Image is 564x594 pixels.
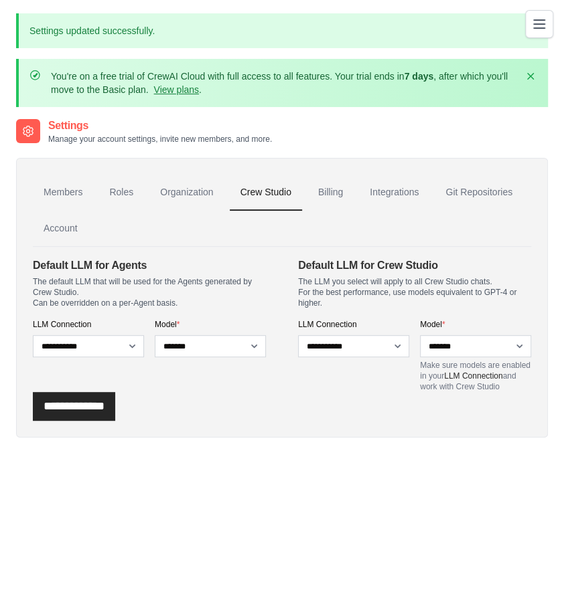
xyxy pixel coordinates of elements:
[307,175,354,211] a: Billing
[420,360,531,392] p: Make sure models are enabled in your and work with Crew Studio
[98,175,144,211] a: Roles
[525,10,553,38] button: Toggle navigation
[16,13,548,48] p: Settings updated successfully.
[149,175,224,211] a: Organization
[33,175,93,211] a: Members
[33,276,266,308] p: The default LLM that will be used for the Agents generated by Crew Studio. Can be overridden on a...
[48,118,272,134] h2: Settings
[444,371,502,381] a: LLM Connection
[154,84,199,95] a: View plans
[33,211,88,247] a: Account
[51,70,516,96] p: You're on a free trial of CrewAI Cloud with full access to all features. Your trial ends in , aft...
[420,319,531,330] label: Model
[33,319,144,330] label: LLM Connection
[404,71,433,82] strong: 7 days
[359,175,429,211] a: Integrations
[298,258,531,274] h4: Default LLM for Crew Studio
[155,319,266,330] label: Model
[33,258,266,274] h4: Default LLM for Agents
[48,134,272,144] p: Manage your account settings, invite new members, and more.
[230,175,302,211] a: Crew Studio
[298,276,531,308] p: The LLM you select will apply to all Crew Studio chats. For the best performance, use models equi...
[435,175,523,211] a: Git Repositories
[298,319,409,330] label: LLM Connection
